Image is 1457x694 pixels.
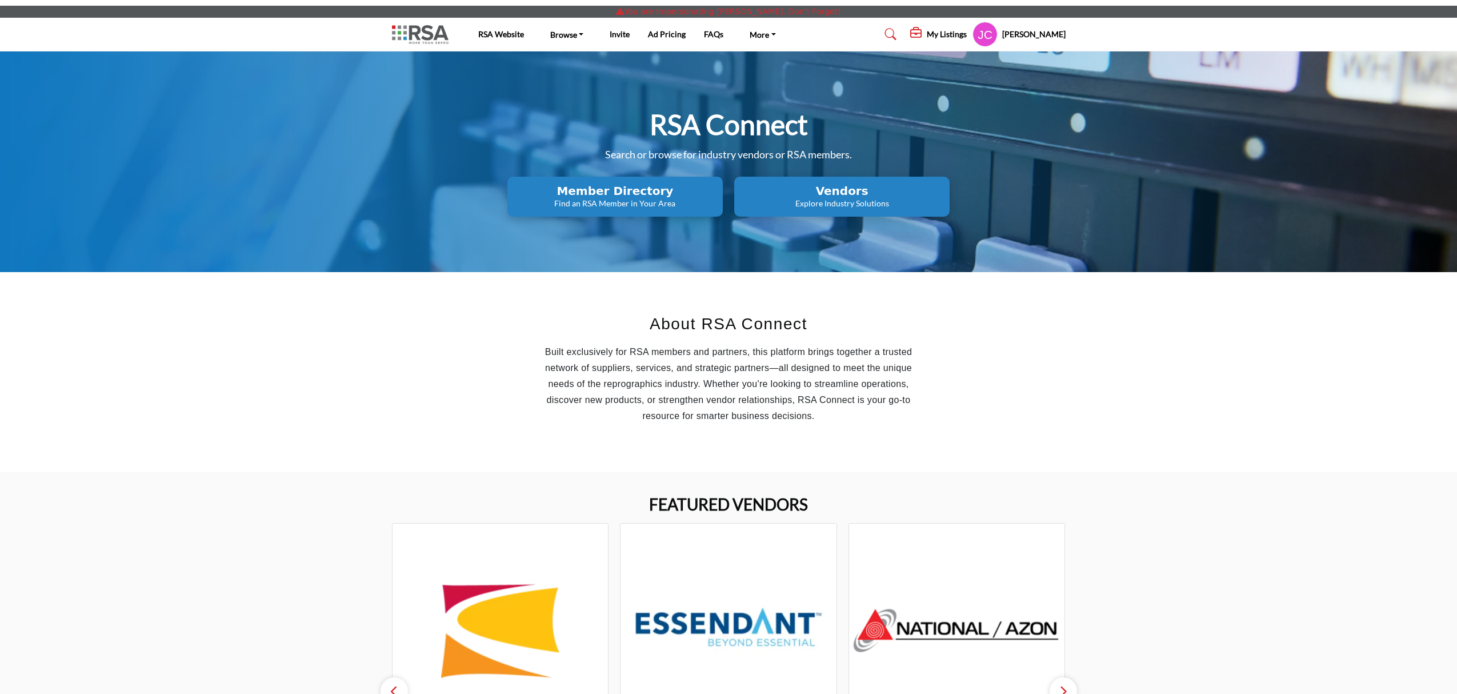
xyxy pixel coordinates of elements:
a: Browse [542,26,592,42]
img: Site Logo [392,25,454,44]
div: My Listings [910,27,967,41]
button: Member Directory Find an RSA Member in Your Area [507,177,723,217]
p: Built exclusively for RSA members and partners, this platform brings together a trusted network o... [532,344,926,424]
button: Show hide supplier dropdown [972,22,998,47]
a: Search [874,25,904,43]
h2: Member Directory [511,184,719,198]
a: More [742,26,784,42]
a: Ad Pricing [648,29,686,39]
h2: FEATURED VENDORS [649,495,808,514]
h5: [PERSON_NAME] [1002,29,1066,40]
h1: RSA Connect [650,107,808,142]
a: Invite [610,29,630,39]
h5: My Listings [927,29,967,39]
span: Search or browse for industry vendors or RSA members. [605,148,852,161]
p: Explore Industry Solutions [738,198,946,209]
a: FAQs [704,29,723,39]
button: Vendors Explore Industry Solutions [734,177,950,217]
h2: About RSA Connect [532,312,926,336]
a: RSA Website [478,29,524,39]
h2: Vendors [738,184,946,198]
p: Find an RSA Member in Your Area [511,198,719,209]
